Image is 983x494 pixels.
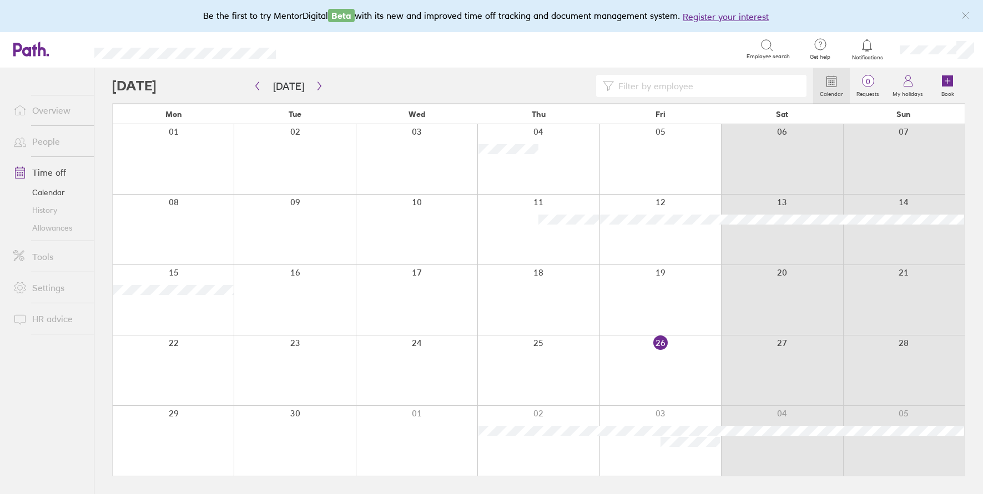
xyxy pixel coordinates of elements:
[306,44,334,54] div: Search
[935,88,961,98] label: Book
[289,110,301,119] span: Tue
[886,88,930,98] label: My holidays
[849,38,885,61] a: Notifications
[813,88,850,98] label: Calendar
[203,9,780,23] div: Be the first to try MentorDigital with its new and improved time off tracking and document manage...
[4,277,94,299] a: Settings
[813,68,850,104] a: Calendar
[849,54,885,61] span: Notifications
[747,53,790,60] span: Employee search
[4,201,94,219] a: History
[4,184,94,201] a: Calendar
[656,110,666,119] span: Fri
[896,110,911,119] span: Sun
[4,219,94,237] a: Allowances
[328,9,355,22] span: Beta
[886,68,930,104] a: My holidays
[614,75,800,96] input: Filter by employee
[850,68,886,104] a: 0Requests
[850,77,886,86] span: 0
[930,68,965,104] a: Book
[4,246,94,268] a: Tools
[409,110,425,119] span: Wed
[776,110,788,119] span: Sat
[4,161,94,184] a: Time off
[165,110,182,119] span: Mon
[532,110,546,119] span: Thu
[264,77,313,95] button: [DATE]
[802,54,838,60] span: Get help
[850,88,886,98] label: Requests
[4,99,94,121] a: Overview
[4,130,94,152] a: People
[683,10,769,23] button: Register your interest
[4,308,94,330] a: HR advice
